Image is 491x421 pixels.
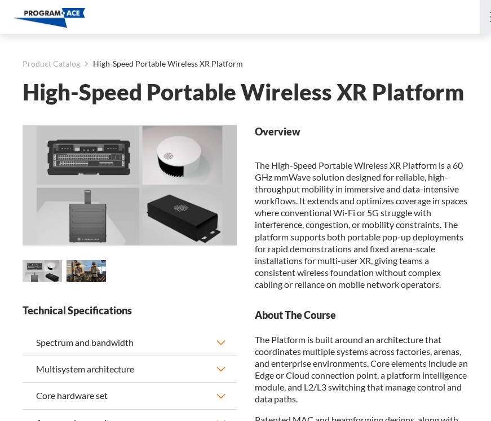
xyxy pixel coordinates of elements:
[80,56,243,71] li: High-Speed Portable Wireless XR Platform
[255,159,469,290] p: The High-Speed Portable Wireless XR Platform is a 60 GHz mmWave solution designed for reliable, h...
[14,8,85,28] img: Program-Ace
[23,125,237,245] img: High-Speed Portable Wireless XR Platform - Preview 0
[255,334,469,405] p: The Platform is built around an architecture that coordinates multiple systems across factories, ...
[23,260,62,282] img: High-Speed Portable Wireless XR Platform - Preview 0
[255,308,469,322] strong: About The Course
[23,330,237,356] button: Spectrum and bandwidth
[23,82,468,102] h1: High-Speed Portable Wireless XR Platform
[23,56,80,71] a: Product Catalog
[23,383,237,409] button: Core hardware set
[23,304,237,318] strong: Technical Specifications
[255,125,469,139] strong: Overview
[67,260,106,282] img: High-Speed Portable Wireless XR Platform - Preview 1
[23,56,468,71] nav: breadcrumb
[23,356,237,382] button: Multisystem architecture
